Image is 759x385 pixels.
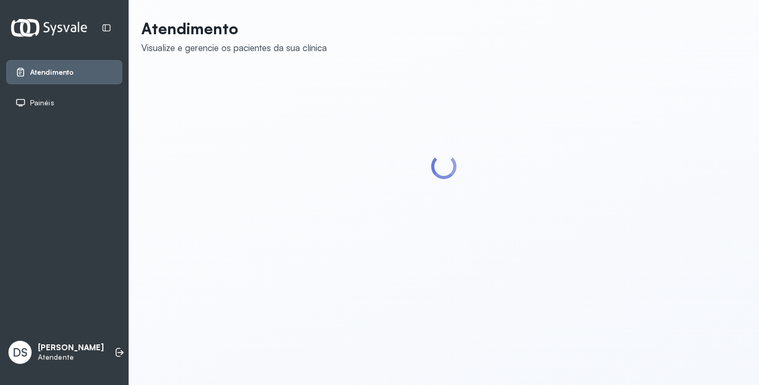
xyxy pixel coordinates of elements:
span: Painéis [30,98,54,107]
div: Visualize e gerencie os pacientes da sua clínica [141,42,327,53]
span: Atendimento [30,68,74,77]
p: [PERSON_NAME] [38,343,104,353]
p: Atendente [38,353,104,362]
img: Logotipo do estabelecimento [11,19,87,36]
p: Atendimento [141,19,327,38]
a: Atendimento [15,67,113,77]
span: DS [13,345,27,359]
